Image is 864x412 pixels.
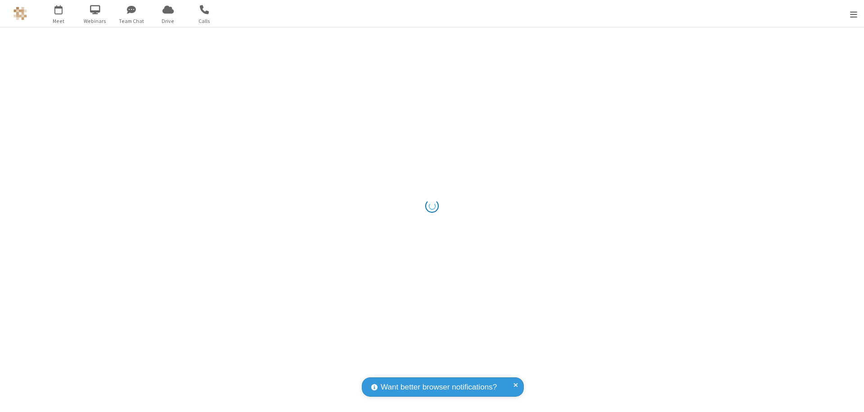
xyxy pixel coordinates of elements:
[381,381,497,393] span: Want better browser notifications?
[188,17,221,25] span: Calls
[115,17,148,25] span: Team Chat
[78,17,112,25] span: Webinars
[13,7,27,20] img: QA Selenium DO NOT DELETE OR CHANGE
[151,17,185,25] span: Drive
[42,17,76,25] span: Meet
